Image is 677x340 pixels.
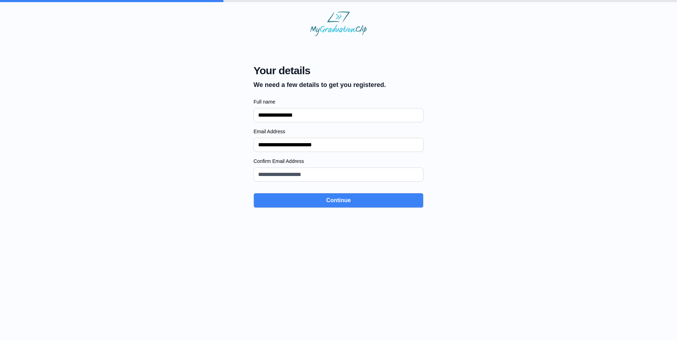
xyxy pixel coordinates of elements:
[254,64,386,77] span: Your details
[310,11,367,36] img: MyGraduationClip
[254,128,423,135] label: Email Address
[254,98,423,105] label: Full name
[254,158,423,165] label: Confirm Email Address
[254,193,423,208] button: Continue
[254,80,386,90] p: We need a few details to get you registered.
